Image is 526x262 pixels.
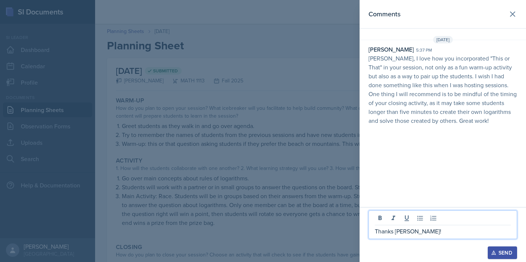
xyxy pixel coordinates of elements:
div: 5:37 pm [416,47,432,53]
span: [DATE] [433,36,453,43]
p: Thanks [PERSON_NAME]! [375,227,511,236]
p: [PERSON_NAME], I love how you incorporated "This or That" in your session, not only as a fun warm... [368,54,517,125]
div: Send [493,250,512,256]
h2: Comments [368,9,400,19]
button: Send [488,246,517,259]
div: [PERSON_NAME] [368,45,414,54]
